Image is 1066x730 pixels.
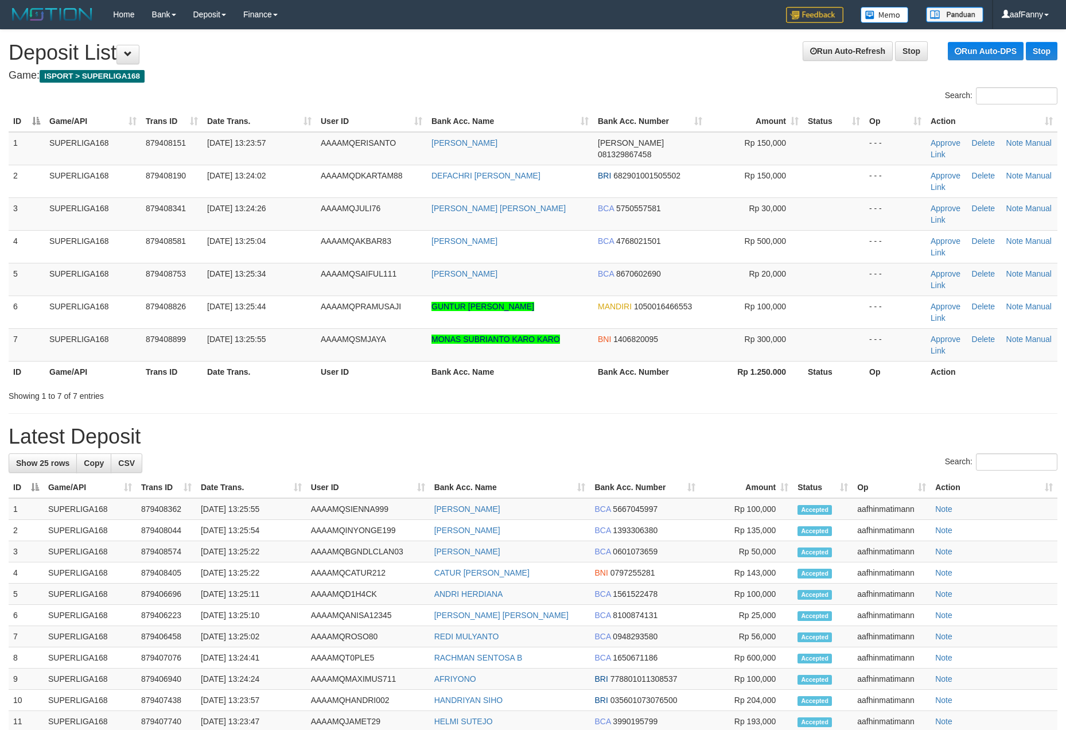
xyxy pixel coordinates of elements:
td: SUPERLIGA168 [44,520,137,541]
a: CSV [111,453,142,473]
span: Copy 4768021501 to clipboard [616,236,661,246]
td: SUPERLIGA168 [44,584,137,605]
td: - - - [865,263,926,296]
h1: Deposit List [9,41,1057,64]
td: 4 [9,562,44,584]
td: 9 [9,669,44,690]
td: [DATE] 13:25:22 [196,541,306,562]
a: [PERSON_NAME] [434,526,500,535]
th: ID: activate to sort column descending [9,477,44,498]
a: Delete [972,269,995,278]
td: Rp 143,000 [700,562,793,584]
span: Accepted [797,547,832,557]
td: SUPERLIGA168 [44,498,137,520]
a: Approve [931,236,960,246]
span: Accepted [797,526,832,536]
td: [DATE] 13:24:24 [196,669,306,690]
span: 879408753 [146,269,186,278]
span: Copy 8100874131 to clipboard [613,611,658,620]
a: Note [935,526,952,535]
a: [PERSON_NAME] [431,236,497,246]
td: aafhinmatimann [853,541,931,562]
a: Delete [972,335,995,344]
span: [PERSON_NAME] [598,138,664,147]
a: REDI MULYANTO [434,632,499,641]
td: Rp 100,000 [700,498,793,520]
span: [DATE] 13:25:04 [207,236,266,246]
td: AAAAMQMAXIMUS711 [306,669,430,690]
td: Rp 56,000 [700,626,793,647]
th: User ID [316,361,427,382]
span: Copy 1650671186 to clipboard [613,653,658,662]
a: Note [935,504,952,514]
span: AAAAMQDKARTAM88 [321,171,403,180]
a: Manual Link [931,302,1052,323]
td: 1 [9,498,44,520]
span: Copy 0948293580 to clipboard [613,632,658,641]
img: MOTION_logo.png [9,6,96,23]
a: Note [1006,302,1024,311]
th: Game/API: activate to sort column ascending [44,477,137,498]
span: Copy 5750557581 to clipboard [616,204,661,213]
td: Rp 100,000 [700,584,793,605]
span: BRI [594,696,608,705]
a: Manual Link [931,236,1052,257]
th: Trans ID [141,361,203,382]
td: aafhinmatimann [853,690,931,711]
td: 2 [9,520,44,541]
a: [PERSON_NAME] [434,504,500,514]
td: SUPERLIGA168 [45,328,141,361]
span: Accepted [797,569,832,578]
span: 879408341 [146,204,186,213]
span: Copy 1393306380 to clipboard [613,526,658,535]
th: Action [926,361,1057,382]
td: [DATE] 13:23:57 [196,690,306,711]
a: Approve [931,335,960,344]
span: 879408826 [146,302,186,311]
a: RACHMAN SENTOSA B [434,653,523,662]
td: AAAAMQHANDRI002 [306,690,430,711]
th: Bank Acc. Name: activate to sort column ascending [430,477,590,498]
a: Note [935,568,952,577]
span: Copy 682901001505502 to clipboard [613,171,680,180]
span: Rp 300,000 [745,335,786,344]
td: AAAAMQROSO80 [306,626,430,647]
td: 3 [9,541,44,562]
span: [DATE] 13:24:02 [207,171,266,180]
td: 6 [9,296,45,328]
td: SUPERLIGA168 [45,230,141,263]
a: Note [935,696,952,705]
span: Accepted [797,717,832,727]
th: Status: activate to sort column ascending [803,111,865,132]
span: Copy 0601073659 to clipboard [613,547,658,556]
span: [DATE] 13:25:55 [207,335,266,344]
td: 879407438 [137,690,196,711]
th: User ID: activate to sort column ascending [316,111,427,132]
span: Copy 778801011308537 to clipboard [610,674,678,684]
td: [DATE] 13:25:54 [196,520,306,541]
a: [PERSON_NAME] [434,547,500,556]
td: 879408044 [137,520,196,541]
a: Note [935,611,952,620]
span: Rp 100,000 [745,302,786,311]
td: AAAAMQCATUR212 [306,562,430,584]
span: 879408190 [146,171,186,180]
td: aafhinmatimann [853,498,931,520]
th: Rp 1.250.000 [707,361,803,382]
td: Rp 204,000 [700,690,793,711]
a: ANDRI HERDIANA [434,589,503,599]
div: Showing 1 to 7 of 7 entries [9,386,435,402]
a: Delete [972,138,995,147]
a: Manual Link [931,204,1052,224]
input: Search: [976,453,1057,471]
span: BCA [594,653,610,662]
td: AAAAMQD1H4CK [306,584,430,605]
th: Date Trans.: activate to sort column ascending [196,477,306,498]
img: panduan.png [926,7,983,22]
th: Bank Acc. Name: activate to sort column ascending [427,111,593,132]
span: BRI [598,171,611,180]
span: BCA [598,236,614,246]
a: Manual Link [931,269,1052,290]
a: MONAS SUBRIANTO KARO KARO [431,335,560,344]
span: BCA [594,632,610,641]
